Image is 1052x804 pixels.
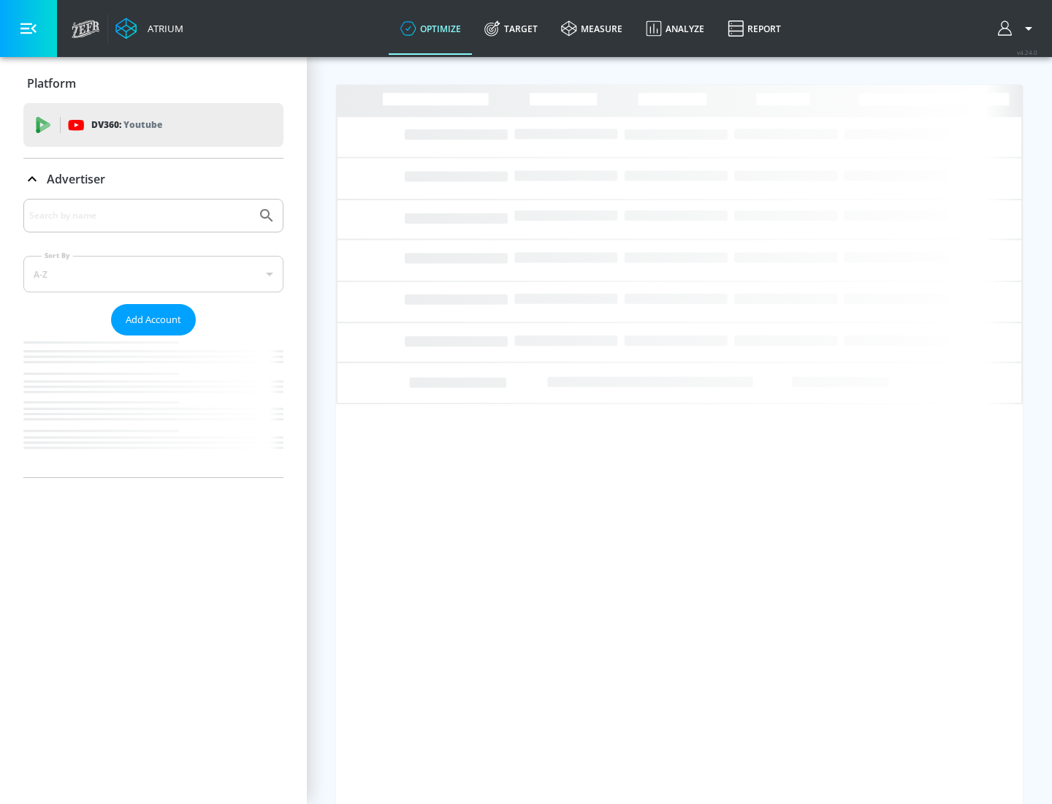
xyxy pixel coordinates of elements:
label: Sort By [42,251,73,260]
a: optimize [389,2,473,55]
div: DV360: Youtube [23,103,283,147]
div: Atrium [142,22,183,35]
p: Youtube [123,117,162,132]
div: Platform [23,63,283,104]
a: Target [473,2,549,55]
a: measure [549,2,634,55]
div: Advertiser [23,199,283,477]
a: Report [716,2,793,55]
a: Analyze [634,2,716,55]
div: A-Z [23,256,283,292]
span: Add Account [126,311,181,328]
input: Search by name [29,206,251,225]
span: v 4.24.0 [1017,48,1037,56]
div: Advertiser [23,159,283,200]
p: Advertiser [47,171,105,187]
button: Add Account [111,304,196,335]
p: Platform [27,75,76,91]
nav: list of Advertiser [23,335,283,477]
p: DV360: [91,117,162,133]
a: Atrium [115,18,183,39]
